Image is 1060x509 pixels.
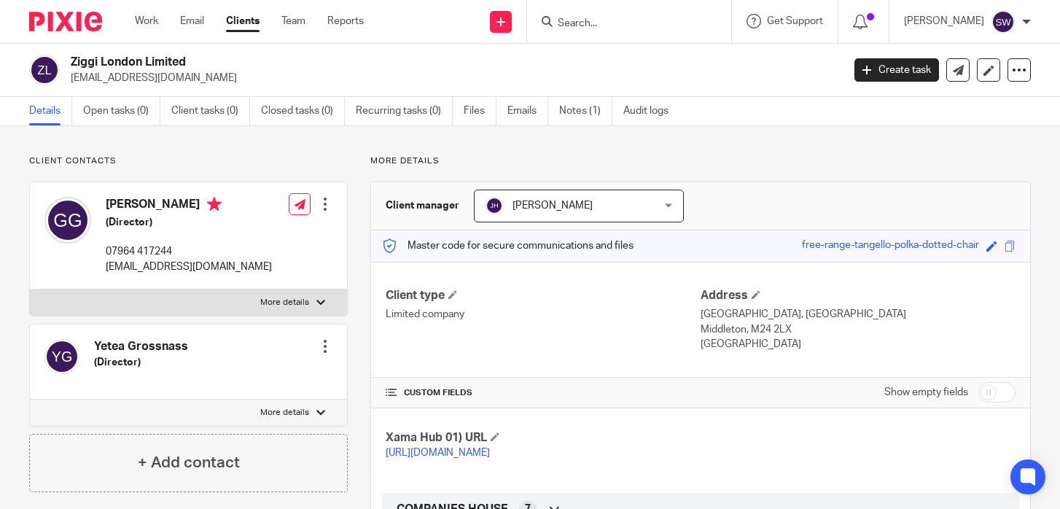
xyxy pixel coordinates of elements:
[701,322,1016,337] p: Middleton, M24 2LX
[94,355,188,370] h5: (Director)
[513,201,593,211] span: [PERSON_NAME]
[106,260,272,274] p: [EMAIL_ADDRESS][DOMAIN_NAME]
[991,10,1015,34] img: svg%3E
[386,198,459,213] h3: Client manager
[261,97,345,125] a: Closed tasks (0)
[106,197,272,215] h4: [PERSON_NAME]
[29,55,60,85] img: svg%3E
[701,288,1016,303] h4: Address
[29,12,102,31] img: Pixie
[386,307,701,322] p: Limited company
[356,97,453,125] a: Recurring tasks (0)
[386,430,701,446] h4: Xama Hub 01) URL
[464,97,496,125] a: Files
[486,197,503,214] img: svg%3E
[180,14,204,28] a: Email
[71,71,833,85] p: [EMAIL_ADDRESS][DOMAIN_NAME]
[29,155,348,167] p: Client contacts
[44,197,91,244] img: svg%3E
[884,385,968,400] label: Show empty fields
[226,14,260,28] a: Clients
[802,238,979,254] div: free-range-tangello-polka-dotted-chair
[386,387,701,399] h4: CUSTOM FIELDS
[854,58,939,82] a: Create task
[94,339,188,354] h4: Yetea Grossnass
[386,288,701,303] h4: Client type
[71,55,680,70] h2: Ziggi London Limited
[171,97,250,125] a: Client tasks (0)
[382,238,634,253] p: Master code for secure communications and files
[623,97,679,125] a: Audit logs
[83,97,160,125] a: Open tasks (0)
[281,14,305,28] a: Team
[904,14,984,28] p: [PERSON_NAME]
[207,197,222,211] i: Primary
[556,18,687,31] input: Search
[260,297,309,308] p: More details
[106,215,272,230] h5: (Director)
[701,307,1016,322] p: [GEOGRAPHIC_DATA], [GEOGRAPHIC_DATA]
[260,407,309,419] p: More details
[44,339,79,374] img: svg%3E
[327,14,364,28] a: Reports
[559,97,612,125] a: Notes (1)
[701,337,1016,351] p: [GEOGRAPHIC_DATA]
[29,97,72,125] a: Details
[767,16,823,26] span: Get Support
[106,244,272,259] p: 07964 417244
[135,14,158,28] a: Work
[507,97,548,125] a: Emails
[370,155,1031,167] p: More details
[138,451,240,474] h4: + Add contact
[386,448,490,458] a: [URL][DOMAIN_NAME]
